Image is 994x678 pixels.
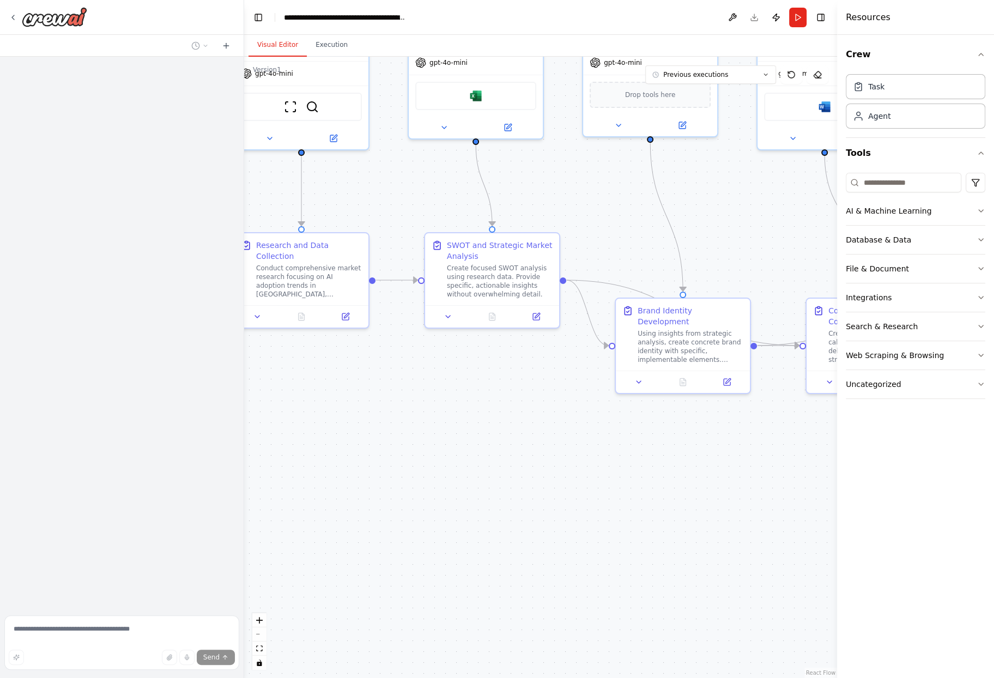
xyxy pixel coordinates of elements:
div: Content Calendar and Content Creation [828,305,934,327]
img: Microsoft word [818,100,831,113]
div: SWOT and Strategic Market Analysis [447,240,553,262]
div: Create focused content calendar with essential deliverables. Provide clear structure and key exam... [828,329,934,364]
div: gpt-4o-miniMicrosoft excel [408,14,544,140]
button: File & Document [846,255,985,283]
span: Drop tools here [625,89,676,100]
button: Open in side panel [708,376,745,389]
button: Web Scraping & Browsing [846,341,985,370]
a: React Flow attribution [806,670,835,676]
div: gpt-4o-miniDrop tools here [582,14,718,137]
g: Edge from 269b8ec0-0f5b-4154-9d72-cabee3c74b53 to 8191ef7b-a9e3-4508-b3c3-81ff356a7d86 [567,275,799,351]
img: ScrapeWebsiteTool [284,100,297,113]
div: Version 1 [253,65,281,74]
button: Open in side panel [326,310,364,323]
button: Improve this prompt [9,650,24,665]
button: Visual Editor [248,34,307,57]
button: Hide left sidebar [251,10,266,25]
span: Send [203,653,220,662]
button: Tools [846,138,985,168]
button: Switch to previous chat [187,39,213,52]
g: Edge from 1a30301c-5dbd-44e7-a9aa-0e8a8017a8f0 to 8191ef7b-a9e3-4508-b3c3-81ff356a7d86 [757,340,799,351]
button: Upload files [162,650,177,665]
button: zoom out [252,627,266,641]
button: zoom in [252,613,266,627]
div: Tools [846,168,985,408]
div: Research and Data CollectionConduct comprehensive market research focusing on AI adoption trends ... [233,232,369,329]
button: Integrations [846,283,985,312]
button: Open in side panel [302,132,364,145]
div: Uncategorized [846,379,901,390]
button: Send [197,650,235,665]
button: toggle interactivity [252,656,266,670]
div: Task [868,81,884,92]
button: No output available [278,310,325,323]
div: Database & Data [846,234,911,245]
div: File & Document [846,263,909,274]
button: No output available [469,310,516,323]
button: Open in side panel [826,132,887,145]
button: Click to speak your automation idea [179,650,195,665]
button: Open in side panel [517,310,555,323]
div: gpt-4o-miniMicrosoft word [756,14,893,150]
button: Uncategorized [846,370,985,398]
g: Edge from 269b8ec0-0f5b-4154-9d72-cabee3c74b53 to 1a30301c-5dbd-44e7-a9aa-0e8a8017a8f0 [567,275,609,351]
div: Brand Identity DevelopmentUsing insights from strategic analysis, create concrete brand identity ... [615,298,751,394]
div: Research and Data Collection [256,240,362,262]
img: Logo [22,7,87,27]
button: Open in side panel [651,119,713,132]
g: Edge from 3cac8226-4dbc-4110-a367-ac8d17ca82a1 to 8191ef7b-a9e3-4508-b3c3-81ff356a7d86 [819,155,879,291]
span: gpt-4o-mini [429,58,468,67]
div: Brand Identity Development [638,305,743,327]
span: Previous executions [663,70,728,79]
g: Edge from dc9aa5d2-17f9-4263-9b32-aee066dba7b6 to a82e6cea-3eaf-4196-8c0b-b435f38a9821 [296,155,307,226]
div: Content Calendar and Content CreationCreate focused content calendar with essential deliverables.... [805,298,942,394]
div: Conduct comprehensive market research focusing on AI adoption trends in [GEOGRAPHIC_DATA], partic... [256,264,362,299]
h4: Resources [846,11,890,24]
span: gpt-4o-mini [604,58,642,67]
button: Previous executions [645,65,776,84]
button: fit view [252,641,266,656]
button: Hide right sidebar [813,10,828,25]
g: Edge from 28bdc31d-f5e8-4422-8578-ca32924c37d4 to 269b8ec0-0f5b-4154-9d72-cabee3c74b53 [470,144,498,226]
button: Start a new chat [217,39,235,52]
div: Search & Research [846,321,918,332]
div: Crew [846,70,985,137]
g: Edge from 1a30301c-5dbd-44e7-a9aa-0e8a8017a8f0 to 43f65dae-3659-42c7-84fc-8de38adc6bd8 [757,275,990,351]
g: Edge from a82e6cea-3eaf-4196-8c0b-b435f38a9821 to 269b8ec0-0f5b-4154-9d72-cabee3c74b53 [376,275,418,286]
div: Create focused SWOT analysis using research data. Provide specific, actionable insights without o... [447,264,553,299]
button: Crew [846,39,985,70]
g: Edge from bf44e82d-31c9-4a55-b843-ee05923dbf5a to 1a30301c-5dbd-44e7-a9aa-0e8a8017a8f0 [645,142,688,291]
button: Execution [307,34,356,57]
div: Using insights from strategic analysis, create concrete brand identity with specific, implementab... [638,329,743,364]
div: Web Scraping & Browsing [846,350,944,361]
div: AI & Machine Learning [846,205,931,216]
img: Microsoft excel [469,89,482,102]
nav: breadcrumb [284,12,407,23]
div: SWOT and Strategic Market AnalysisCreate focused SWOT analysis using research data. Provide speci... [424,232,560,329]
button: Search & Research [846,312,985,341]
button: Open in side panel [477,121,538,134]
img: SerplyWebSearchTool [306,100,319,113]
button: AI & Machine Learning [846,197,985,225]
div: Integrations [846,292,892,303]
div: Agent [868,111,890,122]
div: gpt-4o-miniScrapeWebsiteToolSerplyWebSearchTool [233,14,369,150]
button: No output available [660,376,706,389]
div: React Flow controls [252,613,266,670]
button: Database & Data [846,226,985,254]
